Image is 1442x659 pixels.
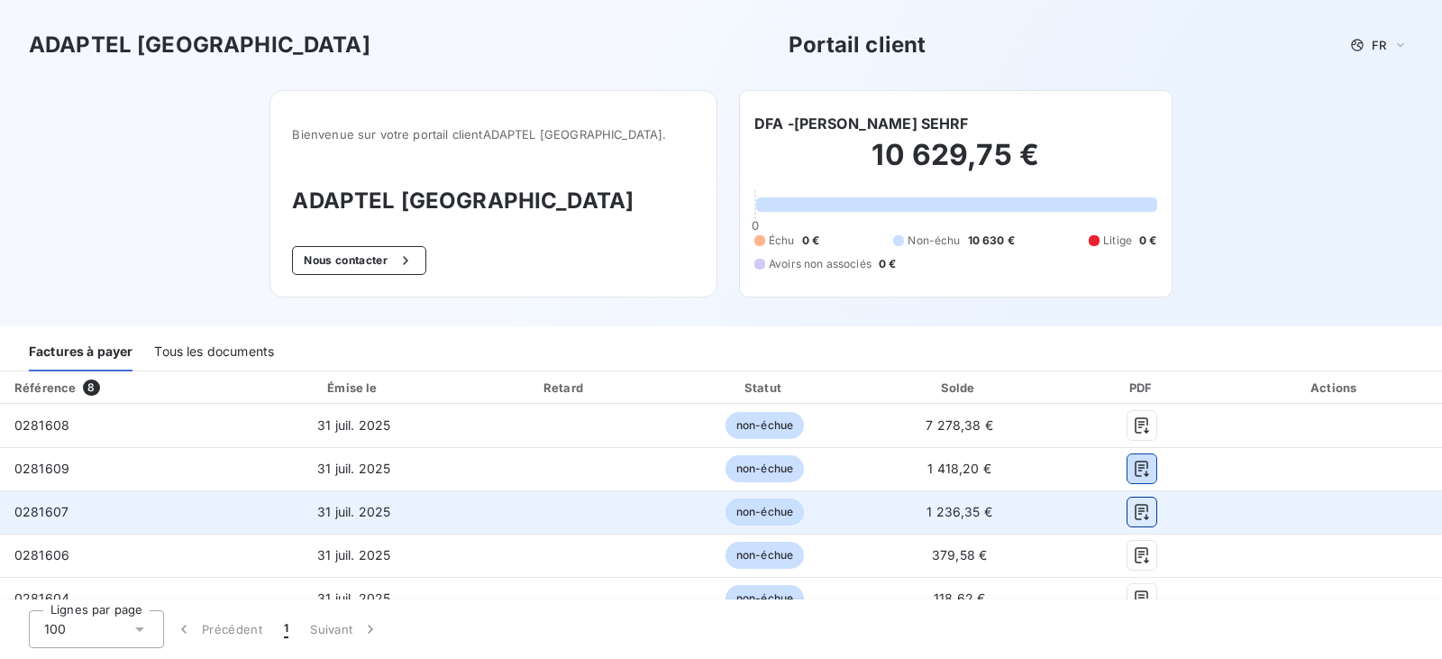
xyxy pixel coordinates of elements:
div: Factures à payer [29,334,132,371]
span: non-échue [726,499,804,526]
span: 10 630 € [968,233,1015,249]
div: Actions [1232,379,1438,397]
span: non-échue [726,412,804,439]
button: Nous contacter [292,246,425,275]
span: Avoirs non associés [769,256,872,272]
span: 0281607 [14,504,68,519]
span: 31 juil. 2025 [317,590,390,606]
h2: 10 629,75 € [754,137,1157,191]
span: Non-échu [908,233,960,249]
h3: ADAPTEL [GEOGRAPHIC_DATA] [29,29,370,61]
span: 1 [284,620,288,638]
div: Référence [14,380,76,395]
button: Précédent [164,610,273,648]
span: 31 juil. 2025 [317,461,390,476]
div: Statut [670,379,860,397]
span: 379,58 € [932,547,987,563]
div: PDF [1059,379,1225,397]
span: non-échue [726,585,804,612]
button: 1 [273,610,299,648]
div: Solde [867,379,1052,397]
h3: ADAPTEL [GEOGRAPHIC_DATA] [292,185,695,217]
span: 0281609 [14,461,69,476]
span: 0 [752,218,759,233]
span: 7 278,38 € [926,417,993,433]
span: 0 € [879,256,896,272]
span: 31 juil. 2025 [317,504,390,519]
span: 0 € [802,233,819,249]
span: Litige [1103,233,1132,249]
div: Retard [468,379,662,397]
span: 118,62 € [934,590,985,606]
span: 100 [44,620,66,638]
span: 0 € [1139,233,1156,249]
span: 0281608 [14,417,69,433]
button: Suivant [299,610,390,648]
span: 1 236,35 € [926,504,992,519]
span: 31 juil. 2025 [317,547,390,563]
h6: DFA -[PERSON_NAME] SEHRF [754,113,969,134]
h3: Portail client [789,29,926,61]
span: non-échue [726,455,804,482]
span: 8 [83,380,99,396]
span: FR [1372,38,1386,52]
div: Tous les documents [154,334,274,371]
div: Émise le [248,379,461,397]
span: Bienvenue sur votre portail client ADAPTEL [GEOGRAPHIC_DATA] . [292,127,695,142]
span: non-échue [726,542,804,569]
span: 0281606 [14,547,69,563]
span: Échu [769,233,795,249]
span: 31 juil. 2025 [317,417,390,433]
span: 1 418,20 € [927,461,991,476]
span: 0281604 [14,590,69,606]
